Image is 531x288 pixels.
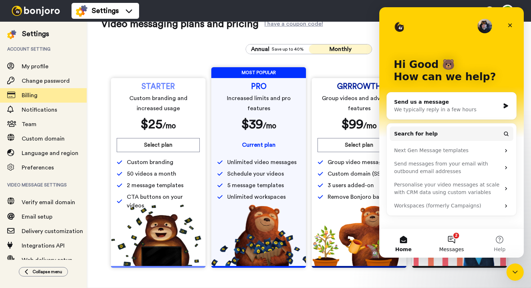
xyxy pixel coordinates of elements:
span: MOST POPULAR [211,67,306,78]
iframe: Intercom live chat [506,263,524,281]
button: Select plan [117,138,200,152]
span: Notifications [22,107,57,113]
span: $ 99 [341,118,363,131]
span: GRRROWTH [337,84,381,90]
button: Collapse menu [19,267,68,276]
span: /mo [163,122,176,130]
button: AnnualSave up to 40% [246,44,309,54]
span: Change password [22,78,70,84]
iframe: Intercom live chat [379,7,524,258]
span: 5 message templates [227,181,284,190]
span: Remove Bonjoro badge [328,193,390,201]
span: Unlimited video messages [227,158,297,167]
span: Delivery customization [22,228,83,234]
img: bj-logo-header-white.svg [9,6,63,16]
span: Custom domain [22,136,65,142]
span: Settings [92,6,119,16]
span: Monthly [329,46,351,52]
span: $ 39 [241,118,263,131]
span: Email setup [22,214,52,220]
span: Unlimited workspaces [227,193,286,201]
span: Web delivery setup [22,257,72,263]
img: 5112517b2a94bd7fef09f8ca13467cef.png [111,205,206,266]
span: Increased limits and pro features [219,93,299,113]
span: Team [22,121,36,127]
span: My profile [22,64,48,69]
div: I have a coupon code! [264,22,323,26]
span: Language and region [22,150,78,156]
span: /mo [263,122,276,130]
span: $ 25 [141,118,163,131]
span: CTA buttons on your videos [127,193,200,210]
span: 50 videos a month [127,169,176,178]
img: edd2fd70e3428fe950fd299a7ba1283f.png [312,205,406,266]
span: Current plan [242,142,276,148]
div: Settings [22,29,49,39]
button: Select plan [318,138,401,152]
span: Custom domain (SSL) [328,169,385,178]
span: Verify email domain [22,199,75,205]
span: 3 users added-on [328,181,374,190]
span: Video messaging plans and pricing [101,17,259,31]
button: Monthly [309,44,372,54]
span: Billing [22,93,38,98]
span: Annual [251,45,269,53]
span: Collapse menu [33,269,62,275]
img: b5b10b7112978f982230d1107d8aada4.png [211,205,306,266]
span: STARTER [142,84,175,90]
span: Save up to 40% [272,46,304,52]
span: Custom branding [127,158,173,167]
span: Custom branding and increased usage [118,93,199,113]
img: settings-colored.svg [76,5,87,17]
span: Integrations API [22,243,65,249]
span: /mo [363,122,377,130]
span: Group videos and advanced features [319,93,400,113]
img: settings-colored.svg [7,30,16,39]
span: Preferences [22,165,54,171]
span: Schedule your videos [227,169,284,178]
span: PRO [251,84,267,90]
span: 2 message templates [127,181,184,190]
span: Group video messages [328,158,388,167]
